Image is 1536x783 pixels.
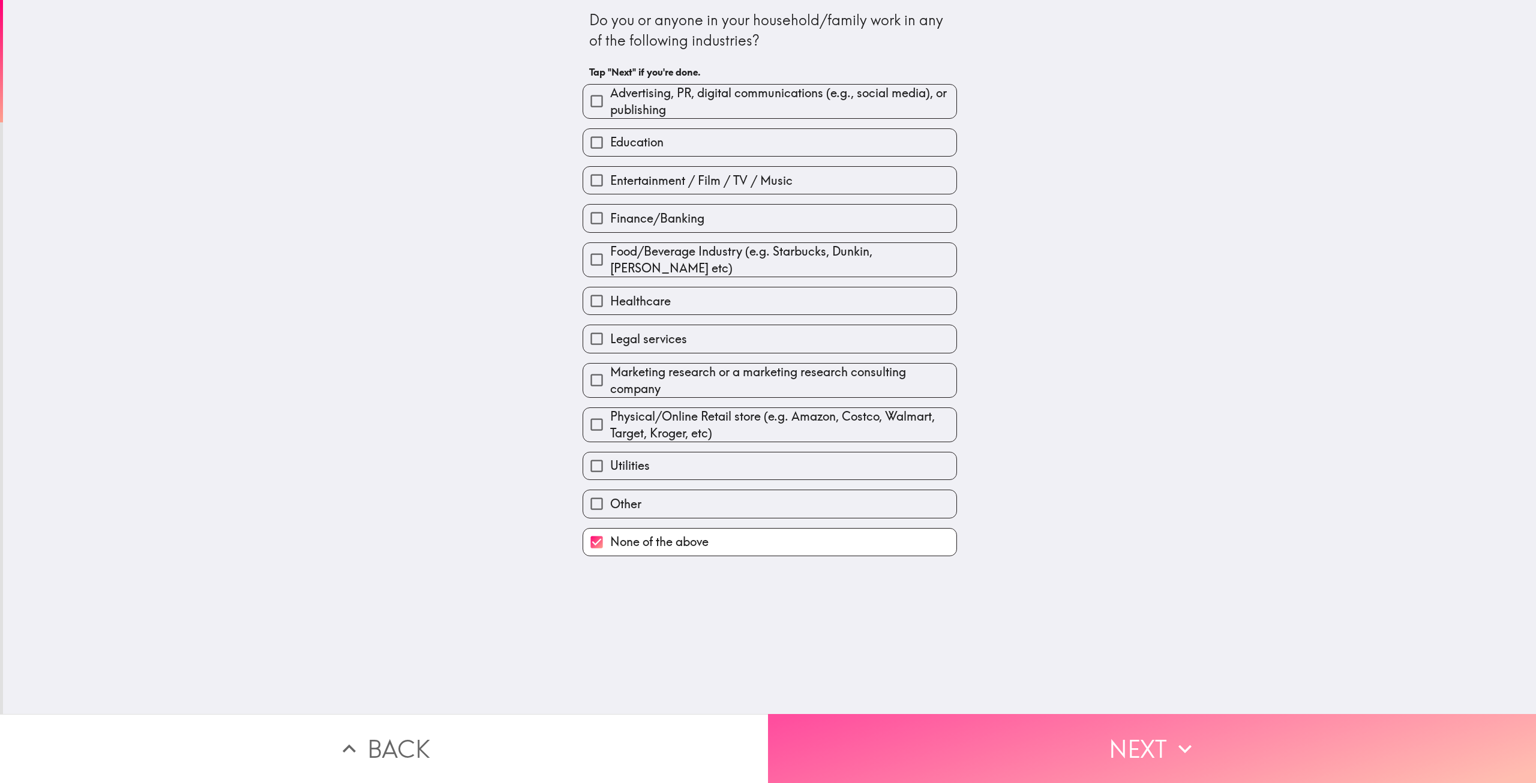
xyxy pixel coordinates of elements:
span: Physical/Online Retail store (e.g. Amazon, Costco, Walmart, Target, Kroger, etc) [610,408,956,442]
button: Healthcare [583,287,956,314]
h6: Tap "Next" if you're done. [589,65,950,79]
button: Utilities [583,452,956,479]
button: Finance/Banking [583,205,956,232]
span: Utilities [610,457,650,474]
button: Food/Beverage Industry (e.g. Starbucks, Dunkin, [PERSON_NAME] etc) [583,243,956,277]
div: Do you or anyone in your household/family work in any of the following industries? [589,10,950,50]
span: Entertainment / Film / TV / Music [610,172,793,189]
span: Food/Beverage Industry (e.g. Starbucks, Dunkin, [PERSON_NAME] etc) [610,243,956,277]
button: Advertising, PR, digital communications (e.g., social media), or publishing [583,85,956,118]
span: Other [610,496,641,512]
button: Next [768,714,1536,783]
button: Marketing research or a marketing research consulting company [583,364,956,397]
button: Entertainment / Film / TV / Music [583,167,956,194]
span: Education [610,134,664,151]
button: Legal services [583,325,956,352]
button: None of the above [583,529,956,556]
span: Legal services [610,331,687,347]
button: Physical/Online Retail store (e.g. Amazon, Costco, Walmart, Target, Kroger, etc) [583,408,956,442]
span: Finance/Banking [610,210,704,227]
button: Other [583,490,956,517]
button: Education [583,129,956,156]
span: Healthcare [610,293,671,310]
span: None of the above [610,533,709,550]
span: Advertising, PR, digital communications (e.g., social media), or publishing [610,85,956,118]
span: Marketing research or a marketing research consulting company [610,364,956,397]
